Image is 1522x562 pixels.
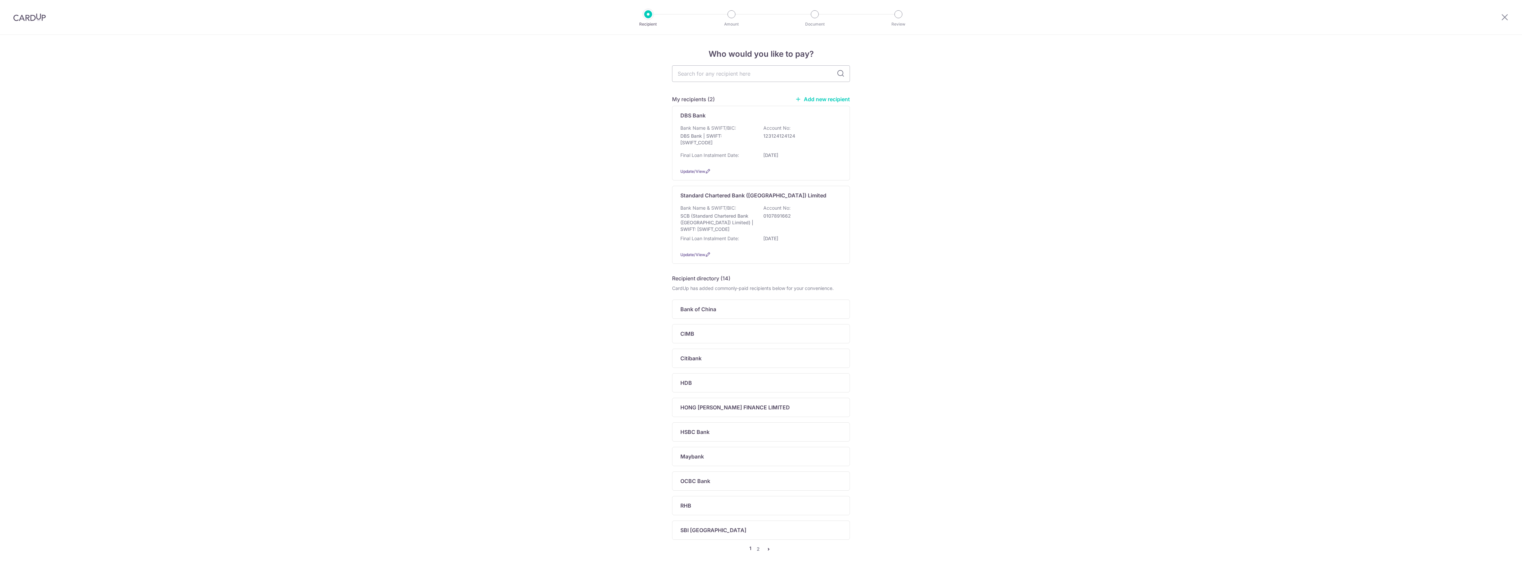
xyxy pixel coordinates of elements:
[680,526,746,534] p: SBI [GEOGRAPHIC_DATA]
[680,169,705,174] a: Update/View
[680,379,692,387] p: HDB
[672,285,850,292] div: CardUp has added commonly-paid recipients below for your convenience.
[763,133,838,139] p: 123124124124
[680,330,694,338] p: CIMB
[680,453,704,460] p: Maybank
[680,205,736,211] p: Bank Name & SWIFT/BIC:
[707,21,756,28] p: Amount
[680,403,790,411] p: HONG [PERSON_NAME] FINANCE LIMITED
[680,477,710,485] p: OCBC Bank
[680,191,826,199] p: Standard Chartered Bank ([GEOGRAPHIC_DATA]) Limited
[763,125,791,131] p: Account No:
[754,545,762,553] a: 2
[795,96,850,103] a: Add new recipient
[749,545,751,553] li: 1
[680,502,691,510] p: RHB
[874,21,923,28] p: Review
[624,21,673,28] p: Recipient
[763,235,838,242] p: [DATE]
[763,152,838,159] p: [DATE]
[680,252,705,257] a: Update/View
[672,48,850,60] h4: Who would you like to pay?
[680,235,739,242] p: Final Loan Instalment Date:
[680,354,702,362] p: Citibank
[680,133,755,146] p: DBS Bank | SWIFT: [SWIFT_CODE]
[13,13,46,21] img: CardUp
[763,213,838,219] p: 0107891662
[680,213,755,233] p: SCB (Standard Chartered Bank ([GEOGRAPHIC_DATA]) Limited) | SWIFT: [SWIFT_CODE]
[680,305,716,313] p: Bank of China
[763,205,791,211] p: Account No:
[790,21,839,28] p: Document
[672,274,730,282] h5: Recipient directory (14)
[680,125,736,131] p: Bank Name & SWIFT/BIC:
[672,545,850,553] nav: pager
[672,95,715,103] h5: My recipients (2)
[680,111,706,119] p: DBS Bank
[680,152,739,159] p: Final Loan Instalment Date:
[680,428,710,436] p: HSBC Bank
[672,65,850,82] input: Search for any recipient here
